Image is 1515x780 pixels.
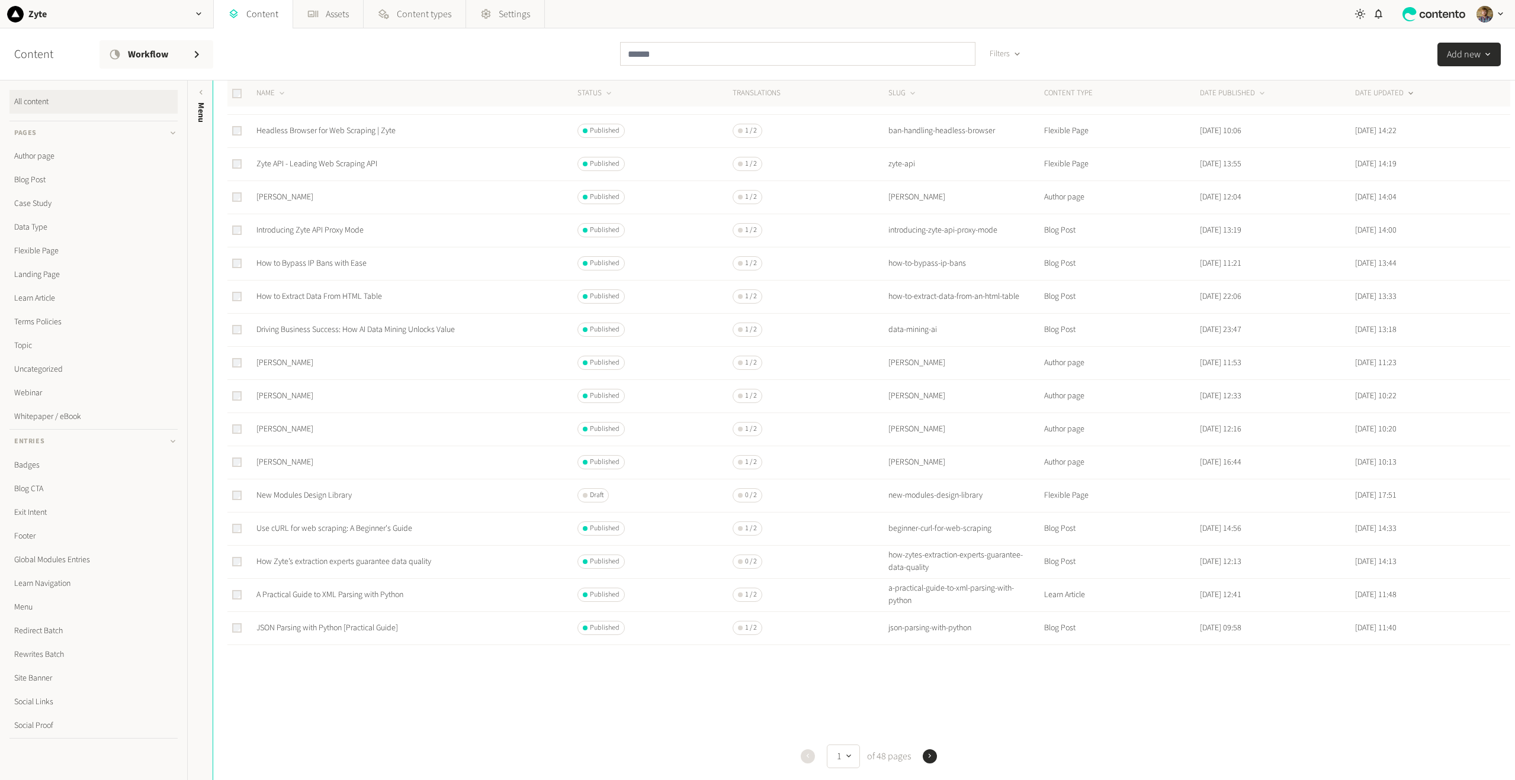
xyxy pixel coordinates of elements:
[745,424,757,434] span: 1 / 2
[577,88,614,99] button: STATUS
[888,214,1044,247] td: introducing-zyte-api-proxy-mode
[256,423,313,435] a: [PERSON_NAME]
[1044,147,1199,181] td: Flexible Page
[256,489,352,501] a: New Modules Design Library
[888,512,1044,545] td: beginner-curl-for-web-scraping
[888,479,1044,512] td: new-modules-design-library
[9,286,178,310] a: Learn Article
[1355,556,1397,568] time: [DATE] 14:13
[1355,589,1397,601] time: [DATE] 11:48
[590,490,604,501] span: Draft
[745,391,757,401] span: 1 / 2
[7,6,24,22] img: Zyte
[9,90,178,114] a: All content
[1044,446,1199,479] td: Author page
[9,263,178,286] a: Landing Page
[590,391,620,401] span: Published
[256,191,313,203] a: [PERSON_NAME]
[888,88,917,99] button: SLUG
[888,379,1044,412] td: [PERSON_NAME]
[745,357,757,368] span: 1 / 2
[590,556,620,567] span: Published
[827,744,860,768] button: 1
[256,390,313,402] a: [PERSON_NAME]
[745,192,757,202] span: 1 / 2
[745,523,757,534] span: 1 / 2
[9,714,178,737] a: Social Proof
[745,225,757,236] span: 1 / 2
[888,578,1044,611] td: a-practical-guide-to-xml-parsing-with-python
[1044,578,1199,611] td: Learn Article
[1355,489,1397,501] time: [DATE] 17:51
[9,501,178,524] a: Exit Intent
[99,40,213,69] a: Workflow
[9,192,178,215] a: Case Study
[745,125,757,136] span: 1 / 2
[256,523,412,534] a: Use cURL for web scraping: A Beginner's Guide
[9,548,178,572] a: Global Modules Entries
[9,619,178,643] a: Redirect Batch
[888,313,1044,346] td: data-mining-ai
[745,623,757,633] span: 1 / 2
[256,357,313,369] a: [PERSON_NAME]
[745,291,757,302] span: 1 / 2
[256,622,398,634] a: JSON Parsing with Python [Practical Guide]
[590,457,620,468] span: Published
[888,247,1044,280] td: how-to-bypass-ip-bans
[256,257,367,269] a: How to Bypass IP Bans with Ease
[1200,423,1241,435] time: [DATE] 12:16
[590,125,620,136] span: Published
[9,334,178,357] a: Topic
[1200,556,1241,568] time: [DATE] 12:13
[590,589,620,600] span: Published
[14,436,44,447] span: Entries
[888,280,1044,313] td: how-to-extract-data-from-an-html-table
[990,48,1010,60] span: Filters
[1355,622,1397,634] time: [DATE] 11:40
[195,102,207,123] span: Menu
[1044,280,1199,313] td: Blog Post
[9,477,178,501] a: Blog CTA
[9,144,178,168] a: Author page
[9,239,178,263] a: Flexible Page
[1355,291,1397,302] time: [DATE] 13:33
[9,690,178,714] a: Social Links
[888,412,1044,446] td: [PERSON_NAME]
[1044,346,1199,379] td: Author page
[9,310,178,334] a: Terms Policies
[1200,191,1241,203] time: [DATE] 12:04
[888,346,1044,379] td: [PERSON_NAME]
[1044,479,1199,512] td: Flexible Page
[1200,125,1241,137] time: [DATE] 10:06
[1355,357,1397,369] time: [DATE] 11:23
[745,556,757,567] span: 0 / 2
[745,258,757,269] span: 1 / 2
[1044,545,1199,578] td: Blog Post
[590,159,620,169] span: Published
[590,424,620,434] span: Published
[9,215,178,239] a: Data Type
[745,457,757,468] span: 1 / 2
[1044,181,1199,214] td: Author page
[14,128,37,138] span: Pages
[9,168,178,192] a: Blog Post
[590,192,620,202] span: Published
[888,611,1044,644] td: json-parsing-with-python
[1044,80,1199,107] th: CONTENT TYPE
[1200,324,1241,336] time: [DATE] 23:47
[1200,357,1241,369] time: [DATE] 11:53
[1355,257,1397,269] time: [DATE] 13:44
[397,7,451,21] span: Content types
[980,42,1031,66] button: Filters
[1200,589,1241,601] time: [DATE] 12:41
[1044,379,1199,412] td: Author page
[1437,43,1501,66] button: Add new
[1355,224,1397,236] time: [DATE] 14:00
[745,490,757,501] span: 0 / 2
[732,80,888,107] th: Translations
[128,47,182,62] span: Workflow
[1200,456,1241,468] time: [DATE] 16:44
[256,224,364,236] a: Introducing Zyte API Proxy Mode
[1200,390,1241,402] time: [DATE] 12:33
[1200,523,1241,534] time: [DATE] 14:56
